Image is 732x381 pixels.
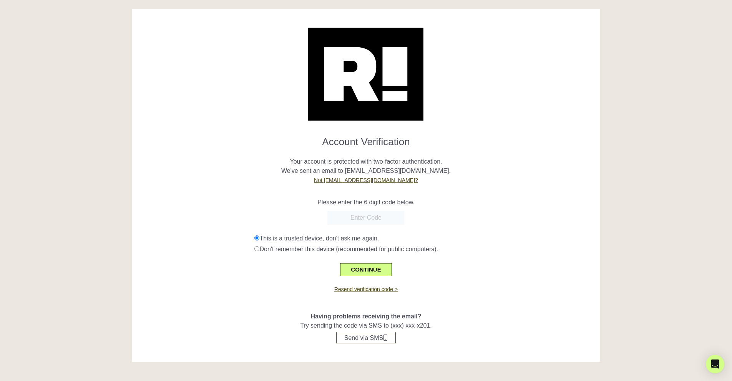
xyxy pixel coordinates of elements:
[336,332,396,343] button: Send via SMS
[138,148,595,185] p: Your account is protected with two-factor authentication. We've sent an email to [EMAIL_ADDRESS][...
[334,286,398,292] a: Resend verification code >
[314,177,418,183] a: Not [EMAIL_ADDRESS][DOMAIN_NAME]?
[138,198,595,207] p: Please enter the 6 digit code below.
[327,211,404,225] input: Enter Code
[706,355,724,373] div: Open Intercom Messenger
[310,313,421,320] span: Having problems receiving the email?
[340,263,392,276] button: CONTINUE
[308,28,423,121] img: Retention.com
[138,130,595,148] h1: Account Verification
[138,293,595,343] div: Try sending the code via SMS to (xxx) xxx-x201.
[254,245,594,254] div: Don't remember this device (recommended for public computers).
[254,234,594,243] div: This is a trusted device, don't ask me again.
